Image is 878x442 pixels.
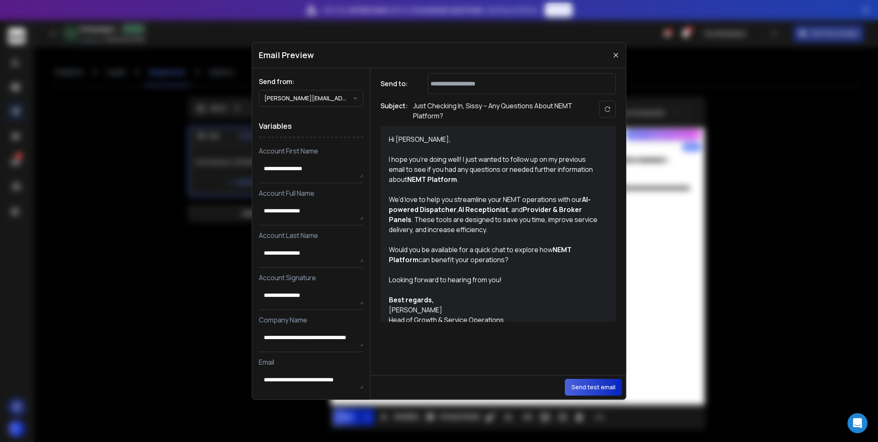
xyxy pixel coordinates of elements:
div: I hope you're doing well! I just wanted to follow up on my previous email to see if you had any q... [389,154,598,194]
strong: AI Receptionist [458,205,508,214]
p: Account Signature [259,273,363,283]
strong: Best regards, [389,295,434,304]
strong: NEMT Platform [389,245,573,264]
p: Account First Name [259,146,363,156]
h1: Email Preview [259,49,314,61]
div: Would you be available for a quick chat to explore how can benefit your operations? [389,245,598,275]
div: We’d love to help you streamline your NEMT operations with our , , and . These tools are designed... [389,194,598,245]
div: Looking forward to hearing from you! [389,275,598,295]
div: Hi [PERSON_NAME], [389,134,598,154]
p: [PERSON_NAME][EMAIL_ADDRESS][DOMAIN_NAME] [264,94,353,102]
strong: Provider & Broker Panels [389,205,583,224]
h1: Send from: [259,77,363,87]
div: Open Intercom Messenger [847,413,868,433]
h1: Send to: [380,79,414,89]
div: [PERSON_NAME] Head of Growth & Service Operations NEMT Platform 📧 📞 [PHONE_NUMBER] [389,295,598,355]
strong: AI-powered Dispatcher [389,195,591,214]
p: Email [259,357,363,367]
button: Send test email [565,379,622,396]
h1: Subject: [380,101,408,121]
strong: NEMT Platform [407,175,457,184]
p: Account Last Name [259,230,363,240]
p: Account Full Name [259,188,363,198]
h1: Variables [259,115,363,138]
p: Company Name [259,315,363,325]
p: Just Checking In, Sissy – Any Questions About NEMT Platform? [413,101,580,121]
